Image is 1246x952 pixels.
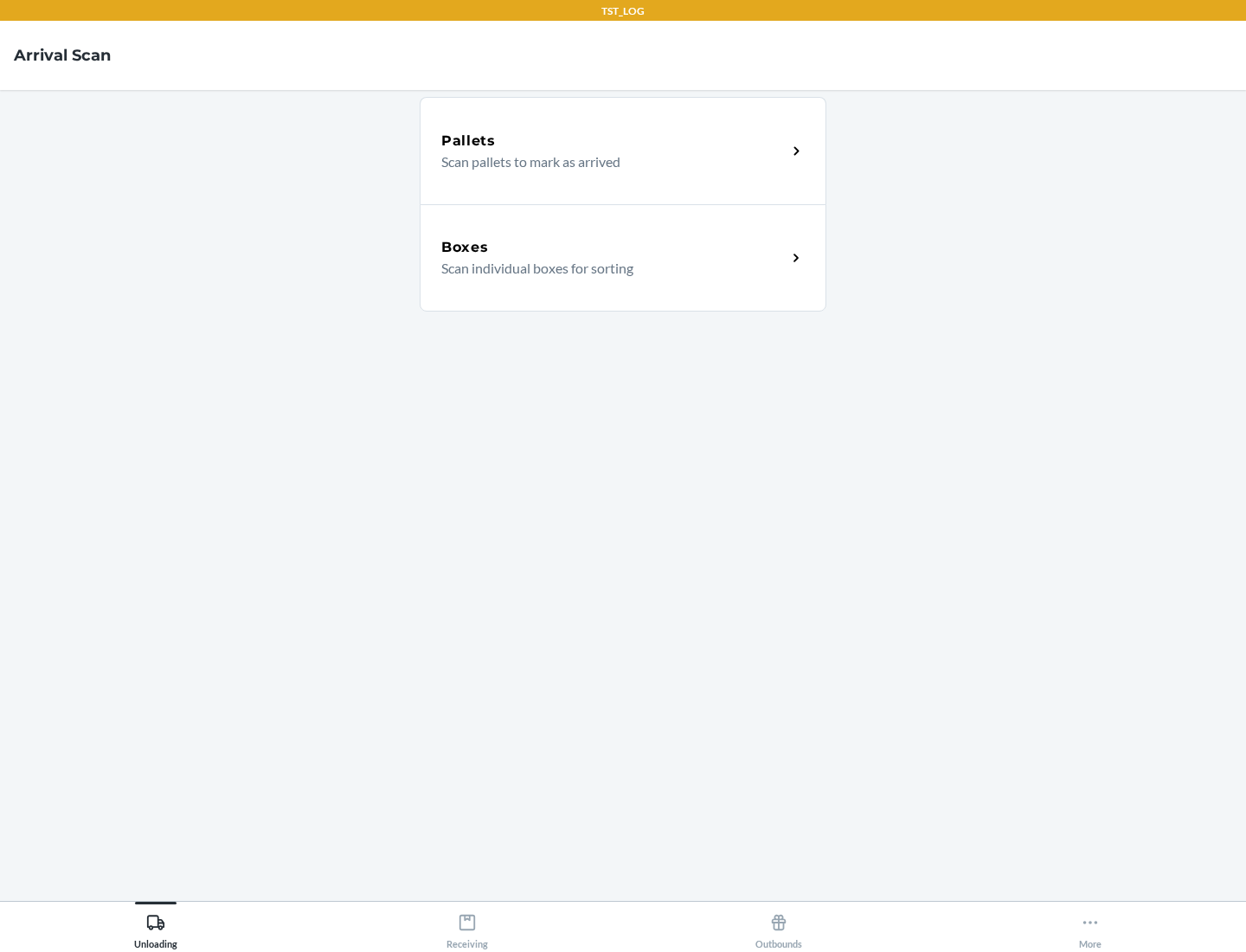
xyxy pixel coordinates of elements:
a: BoxesScan individual boxes for sorting [420,204,826,312]
h5: Pallets [441,131,496,151]
h4: Arrival Scan [14,44,111,67]
p: Scan individual boxes for sorting [441,258,773,279]
a: PalletsScan pallets to mark as arrived [420,97,826,204]
p: Scan pallets to mark as arrived [441,151,773,172]
button: Receiving [311,902,623,949]
p: TST_LOG [601,3,645,19]
div: Unloading [134,906,177,949]
button: Outbounds [623,902,934,949]
div: Outbounds [755,906,802,949]
div: Receiving [446,906,488,949]
div: More [1079,906,1101,949]
h5: Boxes [441,237,489,258]
button: More [934,902,1246,949]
